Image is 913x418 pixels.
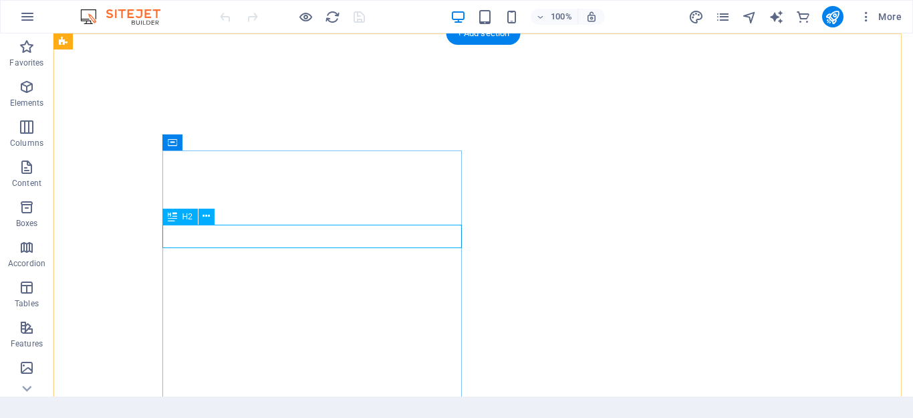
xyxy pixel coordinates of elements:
[10,98,44,108] p: Elements
[77,9,177,25] img: Editor Logo
[742,9,757,25] i: Navigator
[297,9,313,25] button: Click here to leave preview mode and continue editing
[13,379,41,389] p: Images
[822,6,843,27] button: publish
[11,338,43,349] p: Features
[825,9,840,25] i: Publish
[688,9,704,25] button: design
[15,298,39,309] p: Tables
[12,178,41,189] p: Content
[715,9,731,25] i: Pages (Ctrl+Alt+S)
[9,58,43,68] p: Favorites
[551,9,572,25] h6: 100%
[769,9,784,25] i: AI Writer
[860,10,902,23] span: More
[325,9,340,25] i: Reload page
[8,258,45,269] p: Accordion
[10,138,43,148] p: Columns
[854,6,907,27] button: More
[742,9,758,25] button: navigator
[531,9,578,25] button: 100%
[16,218,38,229] p: Boxes
[769,9,785,25] button: text_generator
[446,22,521,45] div: + Add section
[795,9,811,25] i: Commerce
[715,9,731,25] button: pages
[795,9,811,25] button: commerce
[182,213,192,221] span: H2
[688,9,704,25] i: Design (Ctrl+Alt+Y)
[585,11,598,23] i: On resize automatically adjust zoom level to fit chosen device.
[324,9,340,25] button: reload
